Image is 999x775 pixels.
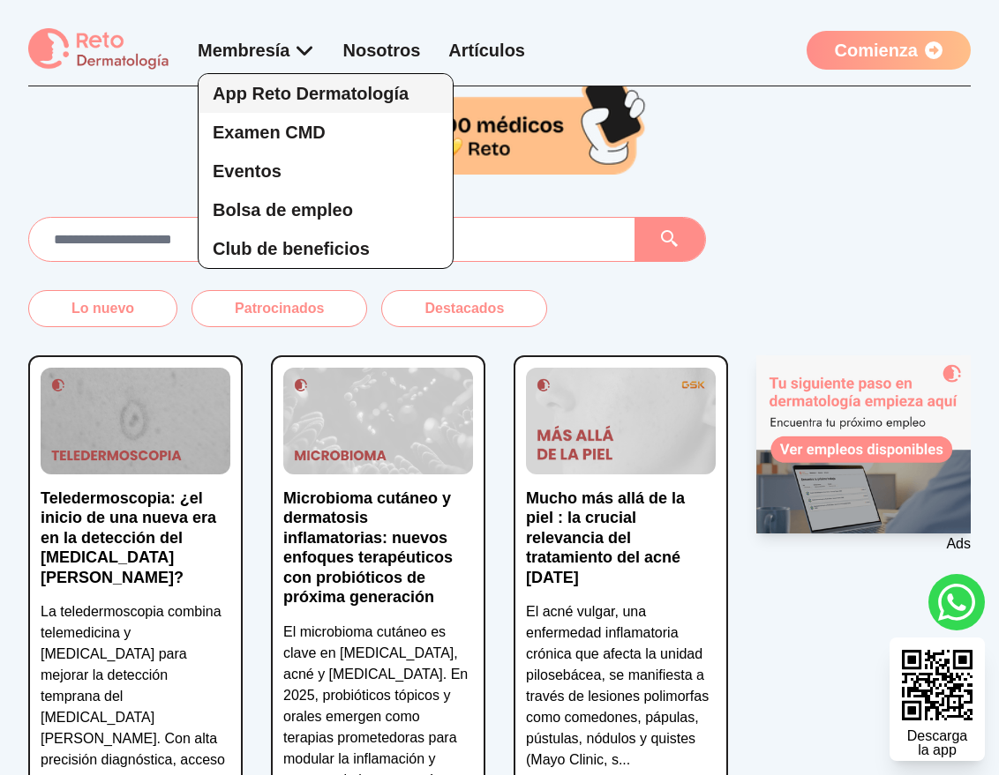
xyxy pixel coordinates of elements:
span: Eventos [213,161,282,181]
a: Microbioma cutáneo y dermatosis inflamatorias: nuevos enfoques terapéuticos con probióticos de pr... [283,488,473,622]
img: logo Reto dermatología [28,28,169,71]
p: Teledermoscopia: ¿el inicio de una nueva era en la detección del [MEDICAL_DATA][PERSON_NAME]? [41,488,230,588]
div: Membresía [198,38,315,63]
a: Artículos [448,41,525,60]
button: Lo nuevo [28,290,177,327]
a: whatsapp button [928,574,985,630]
a: Nosotros [343,41,421,60]
h1: Tu aliada en la práctica clínica diaria [28,1,971,174]
a: App Reto Dermatología [199,74,453,113]
a: Comienza [807,31,971,70]
a: Teledermoscopia: ¿el inicio de una nueva era en la detección del [MEDICAL_DATA][PERSON_NAME]? [41,488,230,602]
button: Patrocinados [192,290,367,327]
a: Club de beneficios [199,229,453,268]
p: Ads [756,533,971,555]
span: Bolsa de empleo [213,200,353,220]
a: Bolsa de empleo [199,190,453,229]
span: App Reto Dermatología [213,84,409,103]
p: Mucho más allá de la piel : la crucial relevancia del tratamiento del acné [DATE] [526,488,716,588]
button: Destacados [381,290,547,327]
p: El acné vulgar, una enfermedad inflamatoria crónica que afecta la unidad pilosebácea, se manifies... [526,601,716,771]
img: Teledermoscopia: ¿el inicio de una nueva era en la detección del cáncer de piel? [41,368,230,474]
img: Mucho más allá de la piel : la crucial relevancia del tratamiento del acné hoy [526,368,716,474]
p: Microbioma cutáneo y dermatosis inflamatorias: nuevos enfoques terapéuticos con probióticos de pr... [283,488,473,607]
span: Club de beneficios [213,239,370,258]
img: Microbioma cutáneo y dermatosis inflamatorias: nuevos enfoques terapéuticos con probióticos de pr... [283,368,473,474]
span: Examen CMD [213,123,326,142]
img: 70,000 médicos aman Reto [365,67,648,174]
a: Eventos [199,152,453,190]
div: Descarga la app [907,729,967,757]
img: Ad - web | home | side | reto dermatologia bolsa de empleo | 2025-08-28 | 1 [756,355,971,534]
a: Mucho más allá de la piel : la crucial relevancia del tratamiento del acné [DATE] [526,488,716,602]
a: Examen CMD [199,113,453,152]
